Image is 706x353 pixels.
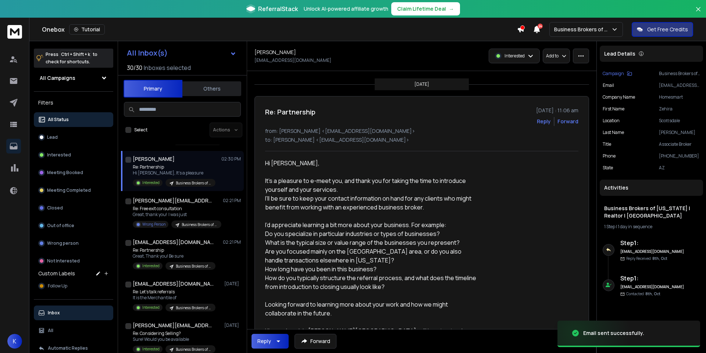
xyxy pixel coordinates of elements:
p: Reply Received [626,256,667,261]
button: All Status [34,112,113,127]
h3: Filters [34,98,113,108]
div: Reply [257,338,271,345]
div: I’ll be sure to keep your contact information on hand for any clients who might benefit from work... [265,194,480,212]
span: → [449,5,454,13]
p: Unlock AI-powered affiliate growth [304,5,388,13]
p: Phone [603,153,616,159]
div: Forward [557,118,578,125]
button: Out of office [34,218,113,233]
button: Follow Up [34,279,113,293]
h1: [PERSON_NAME][EMAIL_ADDRESS][PERSON_NAME][DOMAIN_NAME] [133,197,214,204]
p: [PERSON_NAME] [659,130,700,135]
p: Campaign [603,71,624,77]
li: What is the typical size or value range of the businesses you represent? [265,238,480,247]
p: Not Interested [47,258,80,264]
li: How long have you been in this business? [265,265,480,273]
p: Lead Details [604,50,635,57]
div: Activities [600,180,703,196]
p: Associate Broker [659,141,700,147]
p: Business Brokers of [US_STATE] | Realtor | [GEOGRAPHIC_DATA] [176,264,211,269]
h1: Business Brokers of [US_STATE] | Realtor | [GEOGRAPHIC_DATA] [604,205,699,219]
li: Are you focused mainly on the [GEOGRAPHIC_DATA] area, or do you also handle transactions elsewher... [265,247,480,265]
h1: [PERSON_NAME] [254,49,296,56]
p: Meeting Booked [47,170,83,176]
p: Press to check for shortcuts. [46,51,97,66]
p: 02:30 PM [221,156,241,162]
button: All Campaigns [34,71,113,85]
button: Get Free Credits [632,22,693,37]
h3: Inboxes selected [144,63,191,72]
p: Contacted [626,291,660,297]
button: Others [182,81,241,97]
div: I’d appreciate learning a bit more about your business. For example: [265,220,480,229]
div: It’s a pleasure to e-meet you, and thank you for taking the time to introduce yourself and your s... [265,176,480,194]
button: K [7,334,22,349]
p: Interested [142,346,160,352]
span: 30 / 30 [127,63,142,72]
p: AZ [659,165,700,171]
button: Reply [252,334,289,349]
span: Ctrl + Shift + k [60,50,91,59]
span: 1 day in sequence [618,223,652,230]
p: Re: Partnership [133,247,215,253]
h6: Step 1 : [620,274,685,283]
p: [DATE] : 11:06 am [536,107,578,114]
p: [DATE] [414,81,429,87]
button: All [34,323,113,338]
li: Do you specialize in particular industries or types of businesses? [265,229,480,238]
p: title [603,141,611,147]
p: First Name [603,106,624,112]
p: Interested [504,53,525,59]
h3: Custom Labels [38,270,75,277]
p: [DATE] [224,322,241,328]
p: Closed [47,205,63,211]
div: Looking forward to learning more about your work and how we might collaborate in the future. [265,300,480,318]
p: Sure! Would you be available [133,336,215,342]
button: Wrong person [34,236,113,251]
p: Re: Free exit consultation [133,206,221,212]
p: Re: Partnership [133,164,215,170]
p: Homesmart [659,94,700,100]
button: Close banner [693,4,703,22]
span: Follow Up [48,283,67,289]
button: Meeting Completed [34,183,113,198]
p: Business Brokers of AZ [554,26,611,33]
div: | [604,224,699,230]
button: Reply [537,118,551,125]
p: Inbox [48,310,60,316]
p: Interested [142,263,160,269]
p: Business Brokers of [US_STATE] | Realtor | [GEOGRAPHIC_DATA] [176,305,211,311]
p: Email [603,82,614,88]
h1: All Inbox(s) [127,49,168,57]
h1: [PERSON_NAME][EMAIL_ADDRESS][DOMAIN_NAME] [133,322,214,329]
div: Onebox [42,24,517,35]
p: Scottsdale [659,118,700,124]
p: All [48,328,53,333]
h1: [PERSON_NAME] [133,155,175,163]
p: It is the Merchantile of [133,295,215,301]
button: Closed [34,201,113,215]
button: Forward [295,334,336,349]
p: Re: Considering Selling? [133,331,215,336]
div: Email sent successfully. [583,329,644,337]
p: State [603,165,613,171]
p: Wrong Person [142,222,165,227]
p: Wrong person [47,240,79,246]
p: Business Brokers of [US_STATE] | Realtor | [GEOGRAPHIC_DATA] [659,71,700,77]
p: Company Name [603,94,635,100]
p: Interested [142,180,160,186]
p: All Status [48,117,69,123]
button: Claim Lifetime Deal→ [391,2,460,15]
h6: Step 1 : [620,239,685,247]
button: All Inbox(s) [121,46,242,60]
p: Meeting Completed [47,187,91,193]
p: Lead [47,134,58,140]
p: location [603,118,620,124]
span: 8th, Oct [652,256,667,261]
p: Business Brokers of [US_STATE] | Realtor | [GEOGRAPHIC_DATA] [176,180,211,186]
span: 24 [538,24,543,29]
button: Campaign [603,71,632,77]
